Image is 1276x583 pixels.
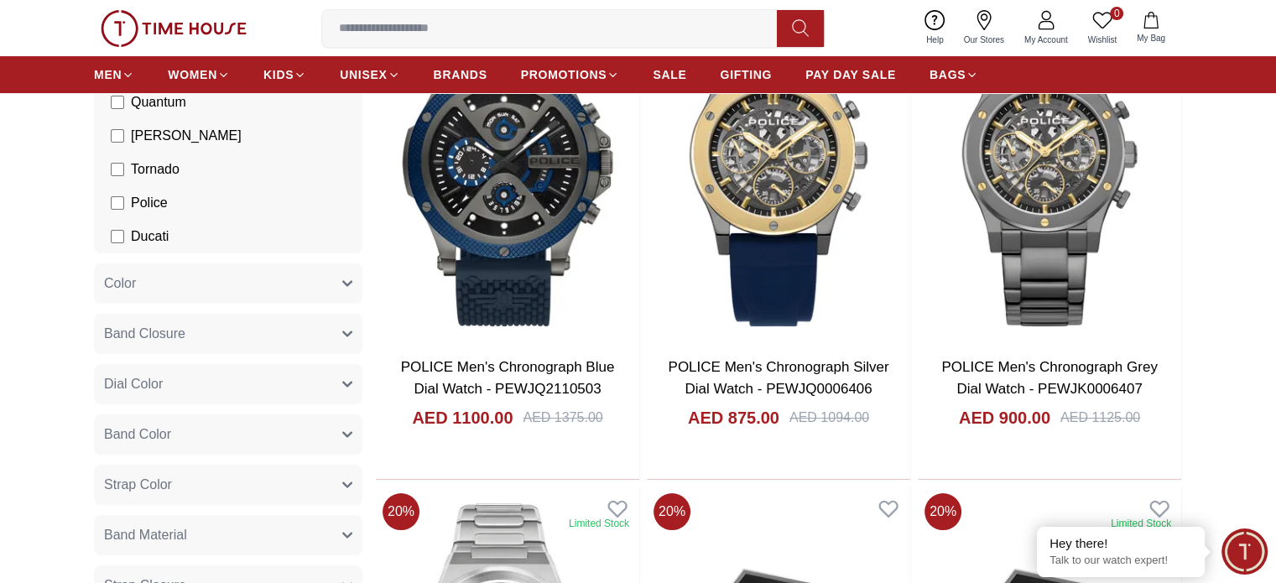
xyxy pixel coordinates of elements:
div: AED 1125.00 [1060,408,1140,428]
a: SALE [653,60,686,90]
span: Our Stores [957,34,1011,46]
a: BRANDS [434,60,487,90]
a: BAGS [930,60,978,90]
a: PAY DAY SALE [805,60,896,90]
h4: AED 900.00 [959,406,1050,429]
div: Hey there! [1049,535,1192,552]
a: KIDS [263,60,306,90]
button: Band Closure [94,314,362,354]
a: Our Stores [954,7,1014,49]
a: WOMEN [168,60,230,90]
input: Police [111,196,124,210]
span: Dial Color [104,374,163,394]
span: 20 % [383,493,419,530]
a: MEN [94,60,134,90]
input: Ducati [111,230,124,243]
div: Chat Widget [1221,528,1268,575]
span: PAY DAY SALE [805,66,896,83]
button: Strap Color [94,465,362,505]
button: Color [94,263,362,304]
span: BRANDS [434,66,487,83]
p: Talk to our watch expert! [1049,554,1192,568]
div: AED 1375.00 [523,408,602,428]
span: Help [919,34,950,46]
span: PROMOTIONS [521,66,607,83]
div: Limited Stock [1111,517,1171,530]
a: GIFTING [720,60,772,90]
button: Band Color [94,414,362,455]
a: Help [916,7,954,49]
h4: AED 1100.00 [412,406,513,429]
span: [PERSON_NAME] [131,126,242,146]
span: My Account [1018,34,1075,46]
span: Ducati [131,226,169,247]
span: Color [104,273,136,294]
div: Limited Stock [569,517,629,530]
span: Band Closure [104,324,185,344]
span: 20 % [924,493,961,530]
span: UNISEX [340,66,387,83]
button: My Bag [1127,8,1175,48]
a: 0Wishlist [1078,7,1127,49]
button: Band Material [94,515,362,555]
span: Tornado [131,159,180,180]
span: WOMEN [168,66,217,83]
span: MEN [94,66,122,83]
span: 20 % [654,493,690,530]
a: POLICE Men's Chronograph Silver Dial Watch - PEWJQ0006406 [668,359,888,397]
input: Quantum [111,96,124,109]
img: ... [101,10,247,47]
a: PROMOTIONS [521,60,620,90]
span: Band Material [104,525,187,545]
span: Band Color [104,424,171,445]
h4: AED 875.00 [688,406,779,429]
span: BAGS [930,66,966,83]
span: SALE [653,66,686,83]
span: My Bag [1130,32,1172,44]
span: Quantum [131,92,186,112]
button: Dial Color [94,364,362,404]
div: AED 1094.00 [789,408,869,428]
span: Police [131,193,168,213]
input: [PERSON_NAME] [111,129,124,143]
a: POLICE Men's Chronograph Grey Dial Watch - PEWJK0006407 [941,359,1157,397]
span: Wishlist [1081,34,1123,46]
span: 0 [1110,7,1123,20]
a: POLICE Men's Chronograph Blue Dial Watch - PEWJQ2110503 [401,359,615,397]
input: Tornado [111,163,124,176]
span: Strap Color [104,475,172,495]
span: GIFTING [720,66,772,83]
a: UNISEX [340,60,399,90]
span: KIDS [263,66,294,83]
